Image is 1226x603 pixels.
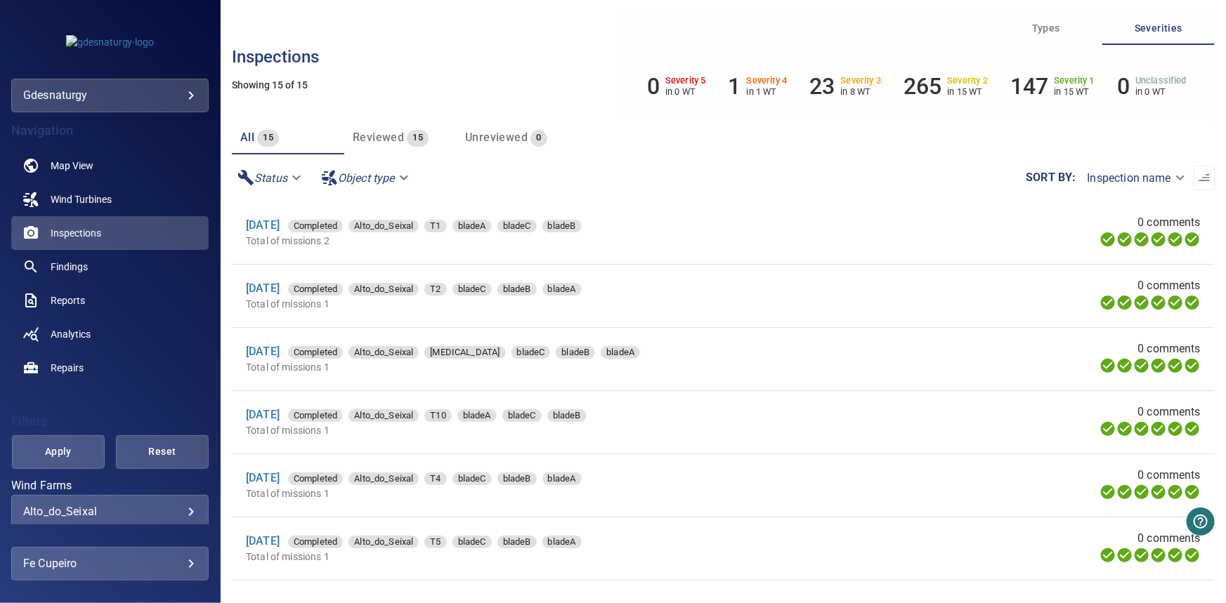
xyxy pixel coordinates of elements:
div: Completed [288,220,343,232]
span: bladeB [542,219,582,233]
button: Apply [12,435,105,469]
span: bladeB [547,409,587,423]
svg: Data Formatted 100% [1116,231,1133,248]
svg: Data Formatted 100% [1116,484,1133,501]
span: bladeC [452,535,492,549]
h6: 265 [904,73,941,100]
span: 15 [407,130,429,146]
div: Alto_do_Seixal [348,536,419,548]
div: bladeC [452,283,492,296]
span: 0 comments [1138,404,1201,420]
li: Severity 2 [904,73,988,100]
p: in 8 WT [841,86,882,97]
span: Alto_do_Seixal [348,472,419,486]
svg: ML Processing 100% [1150,294,1167,311]
a: [DATE] [246,534,280,548]
svg: Uploading 100% [1100,484,1116,501]
svg: Selecting 100% [1133,484,1150,501]
a: [DATE] [246,218,280,232]
h6: Severity 5 [665,76,706,86]
div: gdesnaturgy [11,79,209,112]
a: [DATE] [246,471,280,484]
div: gdesnaturgy [23,84,197,107]
li: Severity 4 [729,73,788,100]
div: bladeB [547,409,587,422]
h4: Filters [11,414,209,428]
p: in 0 WT [1135,86,1187,97]
a: [DATE] [246,408,280,421]
div: Wind Farms [11,495,209,529]
span: Alto_do_Seixal [348,282,419,296]
div: T4 [424,472,446,485]
span: Alto_do_Seixal [348,535,419,549]
span: Unreviewed [465,131,528,144]
svg: Classification 100% [1184,357,1201,374]
svg: Classification 100% [1184,231,1201,248]
p: Total of missions 1 [246,423,844,437]
span: 0 comments [1137,214,1201,231]
span: bladeB [497,535,537,549]
svg: Uploading 100% [1100,357,1116,374]
svg: Data Formatted 100% [1116,294,1133,311]
li: Severity 1 [1010,73,1095,100]
h6: 0 [647,73,660,100]
svg: Uploading 100% [1100,547,1116,564]
div: T2 [424,283,446,296]
svg: Matching 100% [1167,357,1184,374]
li: Severity 3 [809,73,881,100]
div: T5 [424,536,446,548]
span: Map View [51,159,93,173]
p: Total of missions 1 [246,486,842,501]
svg: Uploading 100% [1100,420,1116,437]
div: bladeC [452,472,492,485]
div: bladeA [542,283,582,296]
div: bladeA [542,536,582,548]
a: [DATE] [246,345,280,358]
div: bladeC [452,536,492,548]
svg: Selecting 100% [1133,294,1150,311]
a: reports noActive [11,284,209,317]
svg: Data Formatted 100% [1116,547,1133,564]
span: Alto_do_Seixal [348,345,419,359]
div: bladeA [601,346,640,359]
svg: Uploading 100% [1100,294,1116,311]
div: bladeB [556,346,595,359]
h3: Inspections [232,48,1215,66]
p: in 1 WT [747,86,788,97]
div: Alto_do_Seixal [348,346,419,359]
div: Alto_do_Seixal [348,283,419,296]
div: Alto_do_Seixal [348,409,419,422]
div: bladeC [497,220,537,232]
div: Completed [288,472,343,485]
h6: Severity 1 [1055,76,1095,86]
span: bladeB [497,282,537,296]
div: Alto_do_Seixal [348,220,419,232]
div: Completed [288,283,343,296]
svg: Classification 100% [1184,547,1201,564]
a: repairs noActive [11,351,209,385]
span: Reports [51,293,85,307]
div: Completed [288,346,343,359]
h6: 23 [809,73,835,100]
span: bladeC [502,409,542,423]
a: inspections active [11,216,209,250]
p: Total of missions 1 [246,297,842,311]
div: Alto_do_Seixal [348,472,419,485]
svg: Matching 100% [1167,231,1184,248]
div: bladeB [497,283,537,296]
span: bladeB [556,345,595,359]
span: 0 comments [1137,467,1201,484]
div: Status [232,166,310,190]
a: findings noActive [11,250,209,284]
h6: 0 [1117,73,1130,100]
svg: Matching 100% [1167,294,1184,311]
svg: Uploading 100% [1100,231,1116,248]
span: Completed [288,535,343,549]
h6: 147 [1010,73,1048,100]
span: bladeC [452,472,492,486]
span: Completed [288,219,343,233]
h6: Severity 4 [747,76,788,86]
span: T2 [424,282,446,296]
span: [MEDICAL_DATA] [424,345,505,359]
span: 0 comments [1138,340,1201,357]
